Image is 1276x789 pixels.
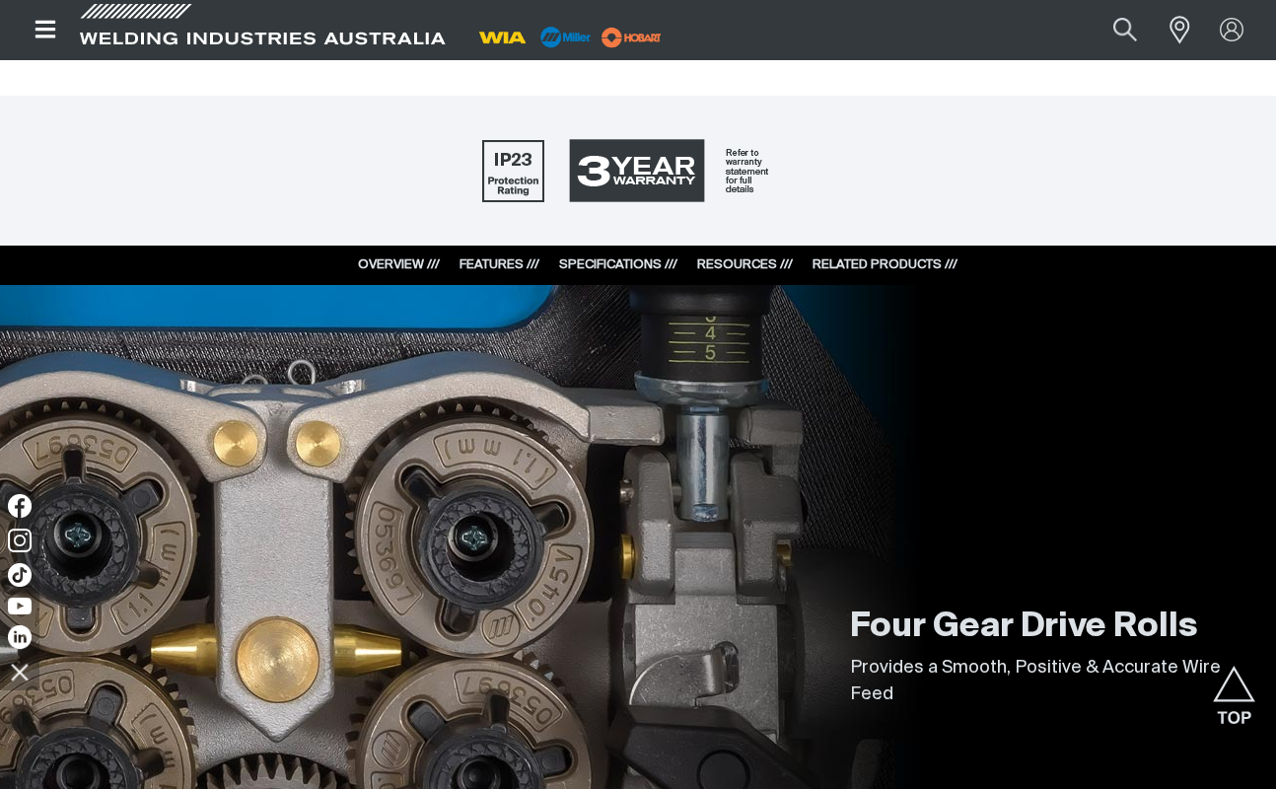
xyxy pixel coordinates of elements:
[8,563,32,587] img: TikTok
[8,529,32,552] img: Instagram
[850,610,1198,644] strong: Four Gear Drive Rolls
[3,655,36,688] img: hide socials
[697,258,793,271] a: RESOURCES ///
[8,494,32,518] img: Facebook
[8,625,32,649] img: LinkedIn
[482,140,544,202] img: IP23 Protection Rating
[596,30,668,44] a: miller
[554,130,795,211] a: 3 Year Warranty
[850,655,1244,708] p: Provides a Smooth, Positive & Accurate Wire Feed
[1067,8,1159,52] input: Product name or item number...
[1092,8,1159,52] button: Search products
[559,258,677,271] a: SPECIFICATIONS ///
[1212,666,1256,710] button: Scroll to top
[460,258,539,271] a: FEATURES ///
[358,258,440,271] a: OVERVIEW ///
[596,23,668,52] img: miller
[813,258,957,271] a: RELATED PRODUCTS ///
[8,598,32,614] img: YouTube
